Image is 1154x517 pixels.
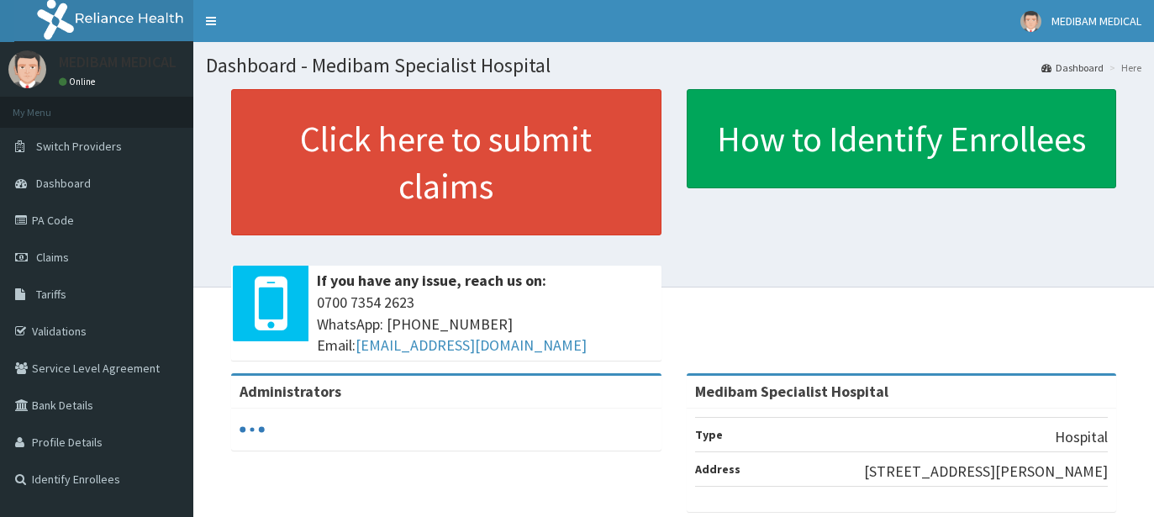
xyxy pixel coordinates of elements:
[231,89,661,235] a: Click here to submit claims
[36,139,122,154] span: Switch Providers
[36,287,66,302] span: Tariffs
[695,427,723,442] b: Type
[240,382,341,401] b: Administrators
[864,461,1108,483] p: [STREET_ADDRESS][PERSON_NAME]
[36,250,69,265] span: Claims
[240,417,265,442] svg: audio-loading
[36,176,91,191] span: Dashboard
[1105,61,1141,75] li: Here
[695,382,888,401] strong: Medibam Specialist Hospital
[1051,13,1141,29] span: MEDIBAM MEDICAL
[1041,61,1104,75] a: Dashboard
[59,55,177,70] p: MEDIBAM MEDICAL
[59,76,99,87] a: Online
[687,89,1117,188] a: How to Identify Enrollees
[206,55,1141,76] h1: Dashboard - Medibam Specialist Hospital
[1020,11,1041,32] img: User Image
[356,335,587,355] a: [EMAIL_ADDRESS][DOMAIN_NAME]
[695,462,740,477] b: Address
[317,271,546,290] b: If you have any issue, reach us on:
[1055,426,1108,448] p: Hospital
[317,292,653,356] span: 0700 7354 2623 WhatsApp: [PHONE_NUMBER] Email:
[8,50,46,88] img: User Image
